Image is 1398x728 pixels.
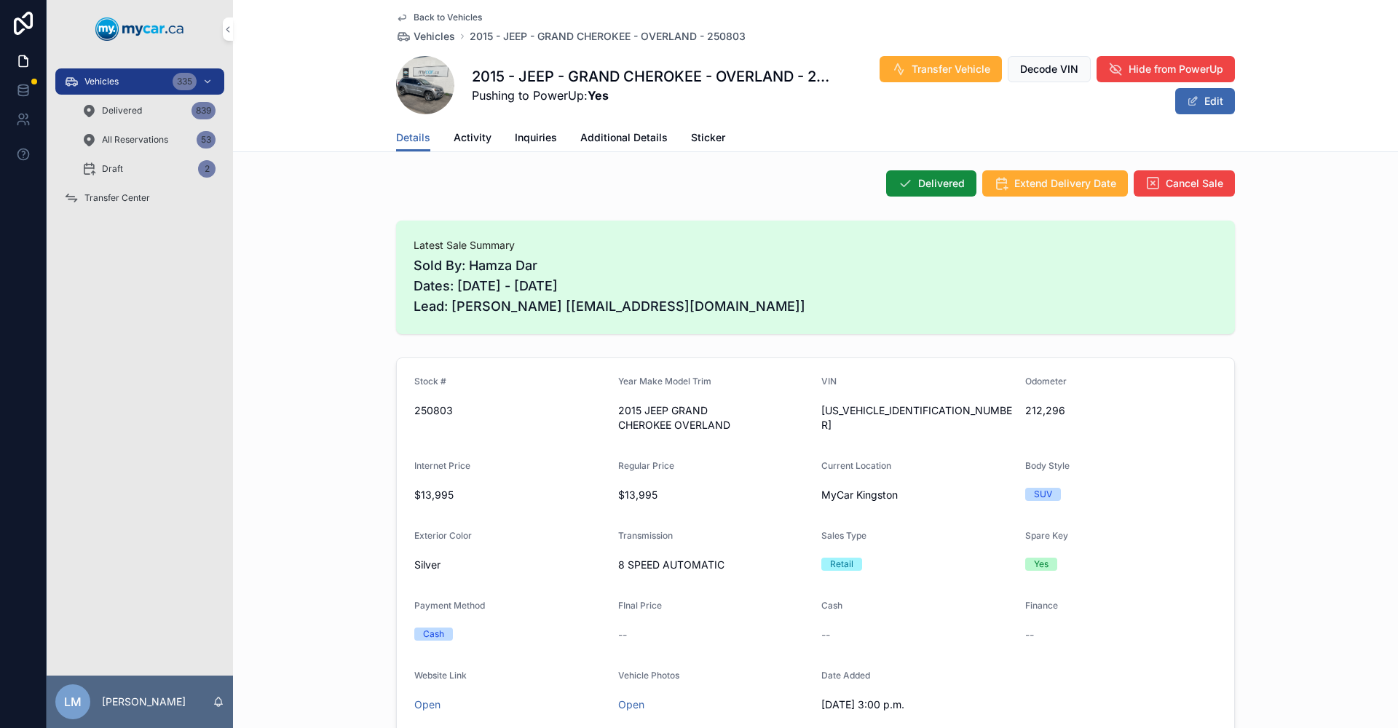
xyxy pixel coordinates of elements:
span: Extend Delivery Date [1014,176,1116,191]
a: Transfer Center [55,185,224,211]
span: FInal Price [618,600,662,611]
span: Vehicles [414,29,455,44]
strong: Yes [588,88,609,103]
img: App logo [95,17,184,41]
span: Spare Key [1025,530,1068,541]
span: Sales Type [821,530,866,541]
div: Retail [830,558,853,571]
span: VIN [821,376,837,387]
a: Inquiries [515,124,557,154]
span: Transfer Vehicle [912,62,990,76]
a: Open [414,698,441,711]
span: Internet Price [414,460,470,471]
span: LM [64,693,82,711]
span: [US_VEHICLE_IDENTIFICATION_NUMBER] [821,403,1014,432]
span: 2015 JEEP GRAND CHEROKEE OVERLAND [618,403,810,432]
a: Details [396,124,430,152]
a: Vehicles [396,29,455,44]
div: 335 [173,73,197,90]
span: Transfer Center [84,192,150,204]
button: Edit [1175,88,1235,114]
a: Additional Details [580,124,668,154]
span: Payment Method [414,600,485,611]
span: Stock # [414,376,446,387]
a: Sticker [691,124,725,154]
a: Draft2 [73,156,224,182]
span: Cash [821,600,842,611]
span: Back to Vehicles [414,12,482,23]
span: Draft [102,163,123,175]
span: Decode VIN [1020,62,1078,76]
span: Delivered [918,176,965,191]
span: -- [1025,628,1034,642]
span: All Reservations [102,134,168,146]
a: All Reservations53 [73,127,224,153]
span: Pushing to PowerUp: [472,87,834,104]
span: -- [821,628,830,642]
span: 8 SPEED AUTOMATIC [618,558,810,572]
div: SUV [1034,488,1052,501]
button: Delivered [886,170,976,197]
span: Body Style [1025,460,1070,471]
a: Vehicles335 [55,68,224,95]
button: Hide from PowerUp [1097,56,1235,82]
span: $13,995 [414,488,607,502]
span: MyCar Kingston [821,488,898,502]
span: Transmission [618,530,673,541]
div: 2 [198,160,216,178]
a: Delivered839 [73,98,224,124]
span: Website Link [414,670,467,681]
span: Cancel Sale [1166,176,1223,191]
span: Sticker [691,130,725,145]
span: Details [396,130,430,145]
span: Date Added [821,670,870,681]
div: 53 [197,131,216,149]
button: Transfer Vehicle [880,56,1002,82]
span: Delivered [102,105,142,116]
a: Open [618,698,644,711]
span: -- [618,628,627,642]
div: Cash [423,628,444,641]
span: 212,296 [1025,403,1217,418]
span: Exterior Color [414,530,472,541]
div: scrollable content [47,58,233,230]
span: Vehicle Photos [618,670,679,681]
h1: 2015 - JEEP - GRAND CHEROKEE - OVERLAND - 250803 [472,66,834,87]
a: Activity [454,124,491,154]
span: Silver [414,558,441,572]
button: Cancel Sale [1134,170,1235,197]
span: Additional Details [580,130,668,145]
div: Yes [1034,558,1048,571]
span: Regular Price [618,460,674,471]
span: 250803 [414,403,607,418]
span: Vehicles [84,76,119,87]
div: 839 [191,102,216,119]
span: Sold By: Hamza Dar Dates: [DATE] - [DATE] Lead: [PERSON_NAME] [[EMAIL_ADDRESS][DOMAIN_NAME]] [414,256,1217,317]
p: [PERSON_NAME] [102,695,186,709]
span: Current Location [821,460,891,471]
span: Year Make Model Trim [618,376,711,387]
button: Decode VIN [1008,56,1091,82]
span: $13,995 [618,488,810,502]
span: Activity [454,130,491,145]
span: Latest Sale Summary [414,238,1217,253]
span: Inquiries [515,130,557,145]
span: Finance [1025,600,1058,611]
span: [DATE] 3:00 p.m. [821,697,1014,712]
span: Odometer [1025,376,1067,387]
button: Extend Delivery Date [982,170,1128,197]
a: 2015 - JEEP - GRAND CHEROKEE - OVERLAND - 250803 [470,29,746,44]
span: Hide from PowerUp [1129,62,1223,76]
a: Back to Vehicles [396,12,482,23]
